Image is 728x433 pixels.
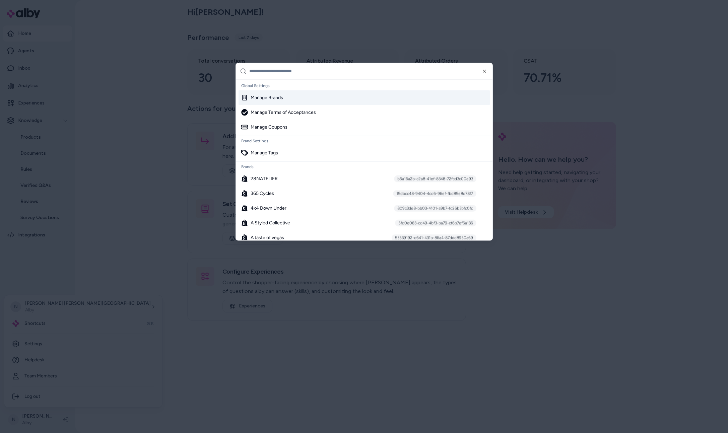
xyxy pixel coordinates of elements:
[393,190,476,197] div: 15dbcc48-9404-4cd6-96ef-fbd85e8d78f7
[239,162,490,171] div: Brands
[241,124,287,130] div: Manage Coupons
[251,205,286,211] span: 4x4 Down Under
[239,81,490,90] div: Global Settings
[241,149,278,156] div: Manage Tags
[394,205,476,211] div: 809c3de8-bb03-4101-a9b7-fc26b3bfc0fc
[251,190,274,197] span: 365 Cycles
[251,175,278,182] span: 28NATELIER
[251,219,290,226] span: A Styled Collective
[392,234,476,241] div: 53539192-d641-431b-86a4-87ddd8950a69
[394,175,476,182] div: b5a16a2b-c2a8-41ef-8348-72fcd3c00e93
[241,94,283,101] div: Manage Brands
[395,219,476,226] div: 5fd0e083-cd49-4bf3-ba79-cf6b7ef6a136
[241,109,316,116] div: Manage Terms of Acceptances
[251,234,284,241] span: A taste of vegas
[239,136,490,145] div: Brand Settings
